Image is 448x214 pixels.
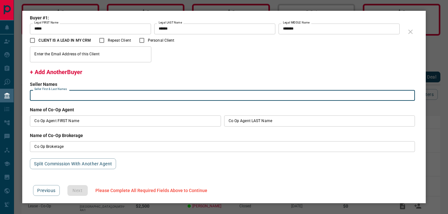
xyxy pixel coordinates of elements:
[30,133,418,138] h3: Name of Co-Op Brokerage
[34,87,67,91] label: Seller First & Last Names
[108,38,131,43] span: Repeat Client
[33,185,59,196] button: Previous
[159,21,182,25] label: Legal LAST Name
[30,107,418,112] h3: Name of Co-Op Agent
[34,21,59,25] label: Legal FIRST Name
[95,188,207,193] span: Please Complete All Required Fields Above to Continue
[30,158,116,169] button: Split Commission With Another Agent
[30,69,82,75] span: + Add AnotherBuyer
[30,15,403,20] h3: Buyer #1:
[30,82,418,87] h3: Seller Names
[283,21,310,25] label: Legal MIDDLE Name
[148,38,175,43] span: Personal Client
[38,38,91,43] span: CLIENT IS A LEAD IN MY CRM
